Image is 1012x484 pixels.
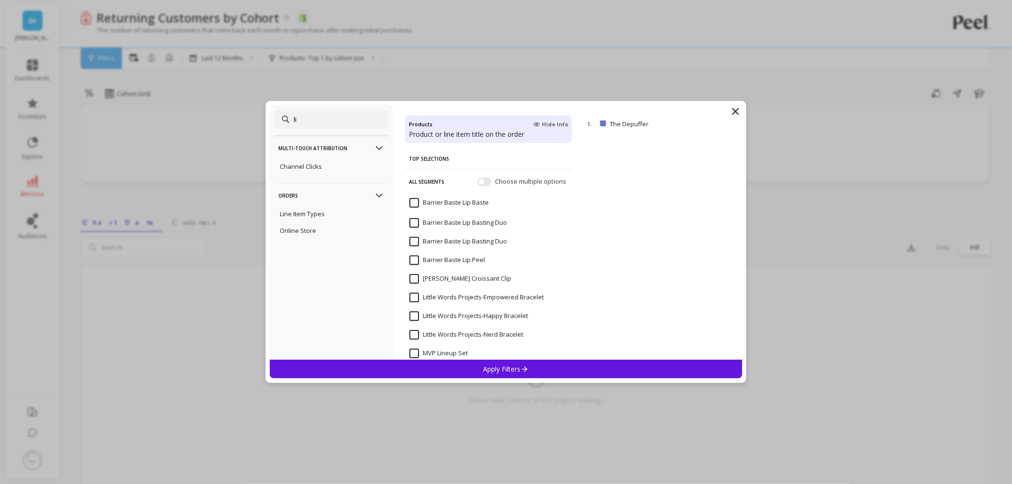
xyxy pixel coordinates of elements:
[409,149,568,169] p: Top Selections
[409,172,444,192] p: All Segments
[495,177,568,187] span: Choose multiple options
[484,364,529,374] p: Apply Filters
[409,255,485,265] span: Barrier Baste Lip Peel
[409,119,432,130] h4: Products
[409,311,528,321] span: Little Words Projects-Happy Bracelet
[280,162,322,171] p: Channel Clicks
[533,121,568,128] span: Hide Info
[278,183,385,208] p: Orders
[280,209,325,218] p: Line Item Types
[409,198,489,208] span: Barrier Baste Lip Baste
[409,349,468,358] span: MVP Lineup Set
[610,120,692,128] p: The Depuffer
[278,136,385,160] p: Multi-Touch Attribution
[409,130,568,139] p: Product or line item title on the order
[409,218,507,228] span: Barrier Baste Lip Basting Duo
[409,293,544,302] span: Little Words Projects-Empowered Bracelet
[409,274,511,284] span: Jenny Lemons Croissant Clip
[587,120,596,128] p: 1.
[409,330,523,340] span: Little Words Projects-Nerd Bracelet
[280,226,316,235] p: Online Store
[275,110,388,129] input: Search Segments
[409,237,507,246] span: Barrier Baste Lip Basting Duo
